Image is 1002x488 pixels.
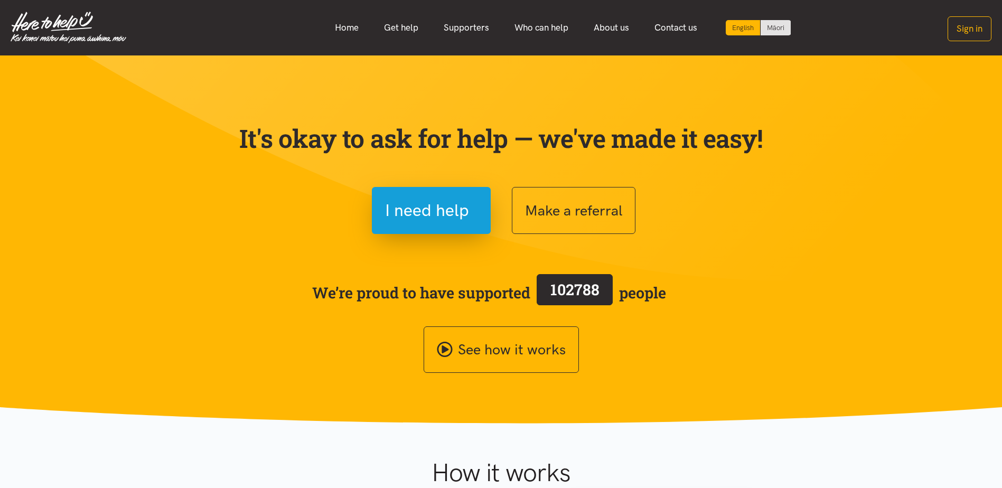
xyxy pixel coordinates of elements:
[371,16,431,39] a: Get help
[512,187,635,234] button: Make a referral
[726,20,761,35] div: Current language
[237,123,765,154] p: It's okay to ask for help — we've made it easy!
[581,16,642,39] a: About us
[530,272,619,313] a: 102788
[322,16,371,39] a: Home
[948,16,991,41] button: Sign in
[761,20,791,35] a: Switch to Te Reo Māori
[424,326,579,373] a: See how it works
[385,197,469,224] span: I need help
[329,457,673,488] h1: How it works
[372,187,491,234] button: I need help
[642,16,710,39] a: Contact us
[312,272,666,313] span: We’re proud to have supported people
[502,16,581,39] a: Who can help
[726,20,791,35] div: Language toggle
[550,279,600,299] span: 102788
[431,16,502,39] a: Supporters
[11,12,126,43] img: Home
